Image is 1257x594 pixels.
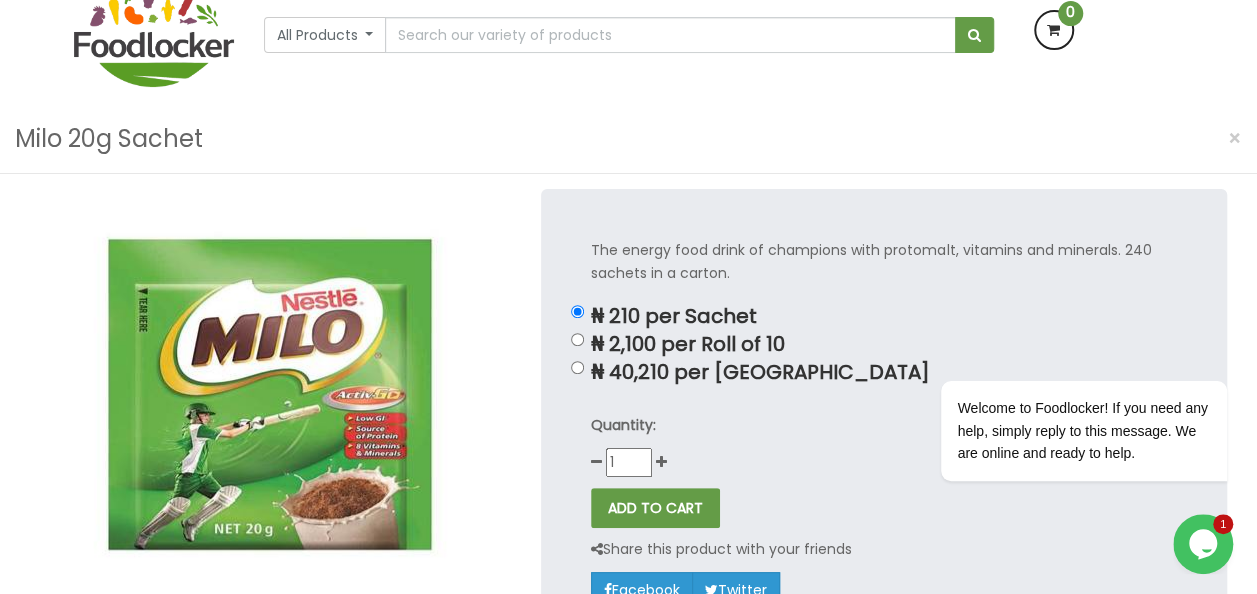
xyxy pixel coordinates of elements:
[591,415,656,435] strong: Quantity:
[571,361,584,374] input: ₦ 40,210 per [GEOGRAPHIC_DATA]
[591,538,852,561] p: Share this product with your friends
[1173,514,1237,574] iframe: chat widget
[1058,1,1083,26] span: 0
[571,305,584,318] input: ₦ 210 per Sachet
[15,120,203,158] h3: Milo 20g Sachet
[1228,124,1242,153] span: ×
[1218,118,1252,159] button: Close
[591,488,720,528] button: ADD TO CART
[591,333,1177,356] p: ₦ 2,100 per Roll of 10
[877,200,1237,504] iframe: chat widget
[591,239,1177,285] p: The energy food drink of champions with protomalt, vitamins and minerals. 240 sachets in a carton.
[591,305,1177,328] p: ₦ 210 per Sachet
[264,17,387,53] button: All Products
[571,333,584,346] input: ₦ 2,100 per Roll of 10
[385,17,955,53] input: Search our variety of products
[591,361,1177,384] p: ₦ 40,210 per [GEOGRAPHIC_DATA]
